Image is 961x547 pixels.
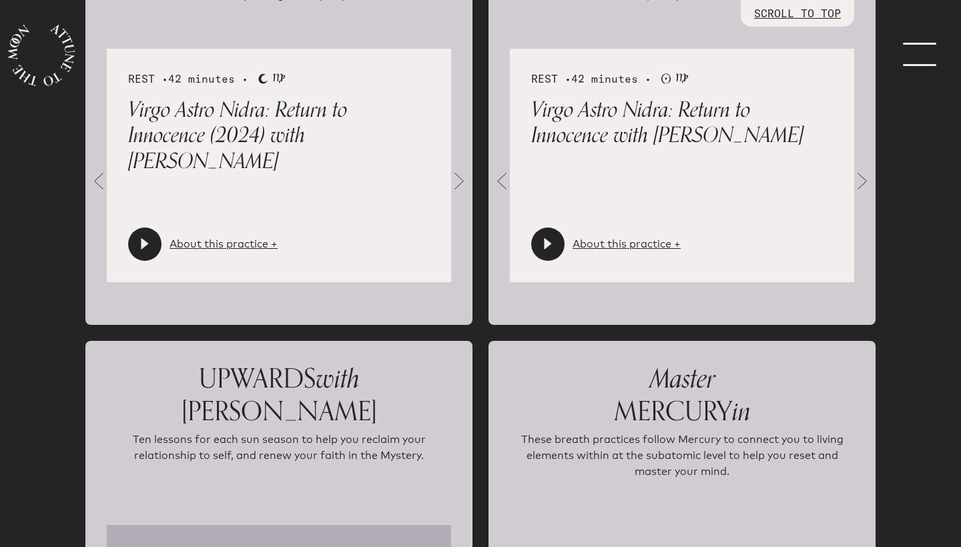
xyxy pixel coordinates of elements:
span: 42 minutes • [571,72,651,85]
a: About this practice + [573,236,681,252]
span: in [732,390,751,434]
p: SCROLL TO TOP [754,5,841,21]
span: with [316,357,360,401]
p: Ten lessons for each sun season to help you reclaim your relationship to self, and renew your fai... [112,432,446,498]
a: About this practice + [170,236,278,252]
p: These breath practices follow Mercury to connect you to living elements within at the subatomic l... [515,432,849,498]
p: Virgo Astro Nidra: Return to Innocence with [PERSON_NAME] [531,97,833,149]
div: REST • [531,70,833,87]
p: Virgo Astro Nidra: Return to Innocence (2024) with [PERSON_NAME] [128,97,430,174]
span: 42 minutes • [168,72,248,85]
div: REST • [128,70,430,87]
span: Master [649,357,715,401]
p: UPWARDS [PERSON_NAME] [107,362,451,426]
p: MERCURY [510,362,854,426]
